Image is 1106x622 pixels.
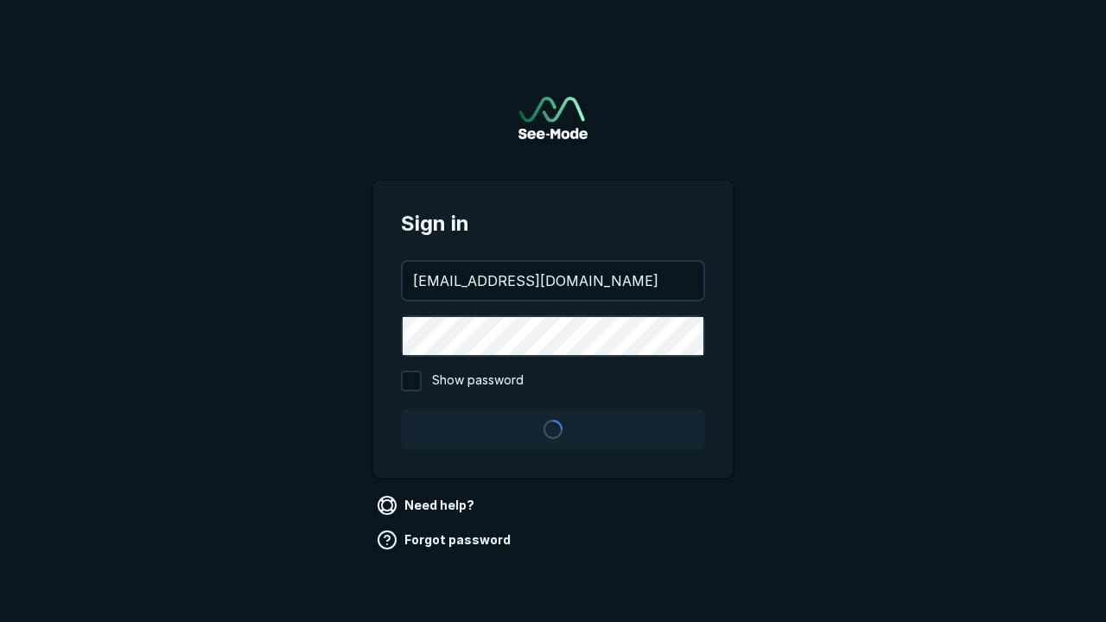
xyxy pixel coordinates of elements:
a: Go to sign in [518,97,588,139]
a: Need help? [373,492,481,519]
img: See-Mode Logo [518,97,588,139]
span: Show password [432,371,524,391]
a: Forgot password [373,526,518,554]
span: Sign in [401,208,705,239]
input: your@email.com [403,262,703,300]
